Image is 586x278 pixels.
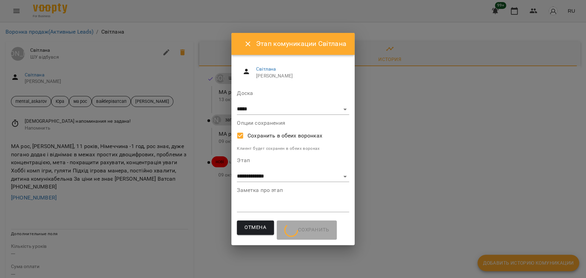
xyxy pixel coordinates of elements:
label: Заметка про этап [237,188,349,193]
span: Сохранить в обеих воронках [248,132,322,140]
button: Close [240,36,256,52]
span: [PERSON_NAME] [256,73,344,80]
label: Доска [237,90,349,96]
h6: Этап комуникации Світлана [256,38,346,49]
button: Отмена [237,220,274,235]
span: Отмена [244,223,266,232]
p: Клиент будет сохранен в обеих вороках [237,145,349,152]
a: Світлана [256,66,276,72]
label: Этап [237,158,349,163]
label: Опции сохранения [237,120,349,126]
